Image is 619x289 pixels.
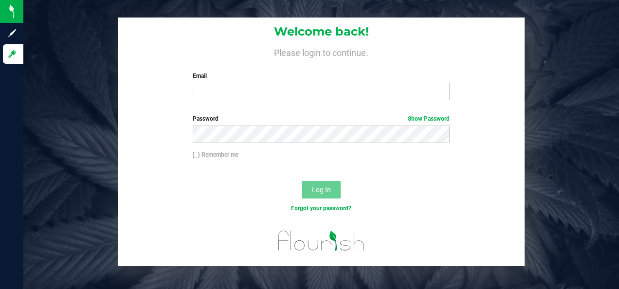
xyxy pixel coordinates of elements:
label: Email [193,72,449,80]
inline-svg: Log in [7,49,17,59]
input: Remember me [193,152,200,159]
a: Forgot your password? [291,205,351,212]
button: Log In [302,181,341,199]
label: Remember me [193,150,238,159]
a: Show Password [408,115,450,122]
span: Password [193,115,218,122]
img: flourish_logo.svg [271,223,372,258]
inline-svg: Sign up [7,28,17,38]
span: Log In [312,186,331,194]
h4: Please login to continue. [118,46,525,58]
h1: Welcome back! [118,25,525,38]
